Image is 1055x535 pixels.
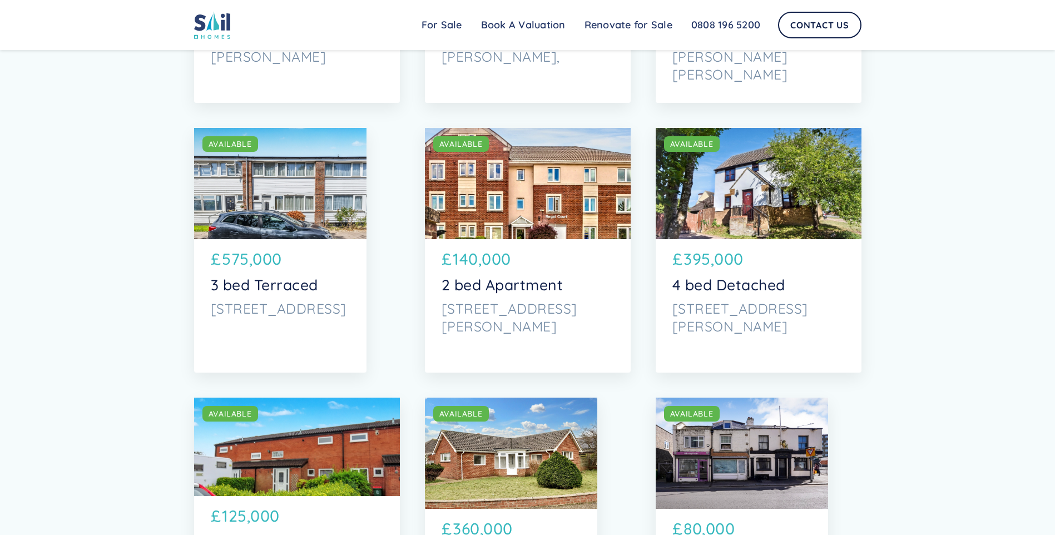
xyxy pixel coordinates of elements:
div: AVAILABLE [670,138,714,150]
p: [STREET_ADDRESS][PERSON_NAME] [442,300,614,335]
p: 2 bed Apartment [442,276,614,294]
p: [STREET_ADDRESS][PERSON_NAME][PERSON_NAME] [672,30,845,83]
div: AVAILABLE [670,408,714,419]
img: sail home logo colored [194,11,231,39]
p: [STREET_ADDRESS] [211,300,350,318]
div: AVAILABLE [209,138,252,150]
p: £ [211,504,221,528]
p: [STREET_ADDRESS][PERSON_NAME] [672,300,845,335]
p: 395,000 [683,247,744,271]
div: AVAILABLE [209,408,252,419]
p: 4 bed Detached [672,276,845,294]
p: £ [442,247,452,271]
a: For Sale [412,14,472,36]
a: Book A Valuation [472,14,575,36]
p: 3 bed Terraced [211,276,350,294]
p: £ [672,247,683,271]
p: 140,000 [453,247,511,271]
a: AVAILABLE£395,0004 bed Detached[STREET_ADDRESS][PERSON_NAME] [656,128,861,373]
p: £ [211,247,221,271]
div: AVAILABLE [439,408,483,419]
a: Contact Us [778,12,861,38]
p: 125,000 [222,504,280,528]
a: AVAILABLE£140,0002 bed Apartment[STREET_ADDRESS][PERSON_NAME] [425,128,631,373]
a: AVAILABLE£575,0003 bed Terraced[STREET_ADDRESS] [194,128,366,373]
a: Renovate for Sale [575,14,682,36]
div: AVAILABLE [439,138,483,150]
a: 0808 196 5200 [682,14,770,36]
p: 575,000 [222,247,282,271]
